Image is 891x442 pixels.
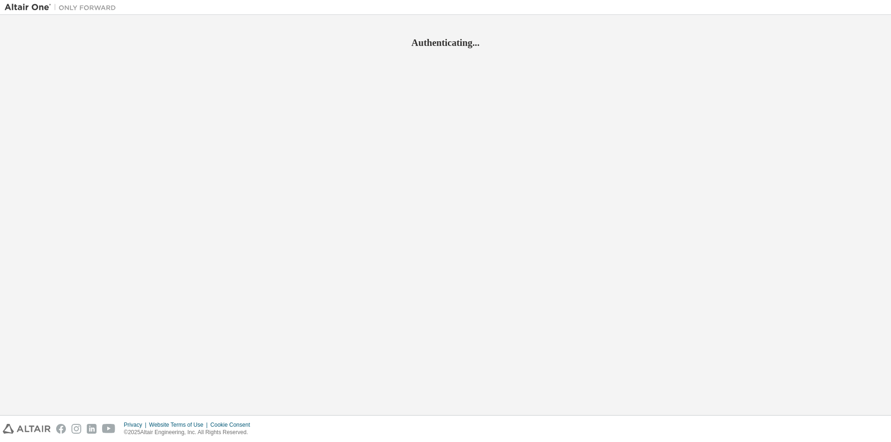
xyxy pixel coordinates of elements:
[102,424,116,434] img: youtube.svg
[124,421,149,429] div: Privacy
[87,424,97,434] img: linkedin.svg
[210,421,255,429] div: Cookie Consent
[71,424,81,434] img: instagram.svg
[149,421,210,429] div: Website Terms of Use
[56,424,66,434] img: facebook.svg
[3,424,51,434] img: altair_logo.svg
[124,429,256,436] p: © 2025 Altair Engineering, Inc. All Rights Reserved.
[5,37,886,49] h2: Authenticating...
[5,3,121,12] img: Altair One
